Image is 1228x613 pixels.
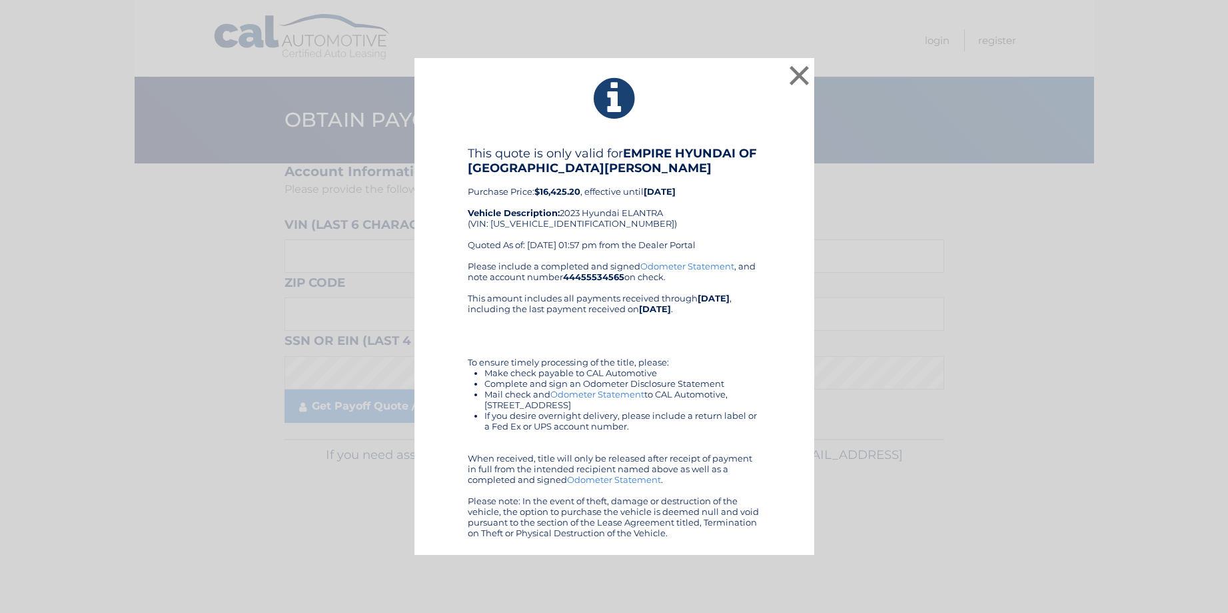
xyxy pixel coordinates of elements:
[484,410,761,432] li: If you desire overnight delivery, please include a return label or a Fed Ex or UPS account number.
[640,261,734,271] a: Odometer Statement
[786,62,813,89] button: ×
[484,368,761,378] li: Make check payable to CAL Automotive
[468,146,761,261] div: Purchase Price: , effective until 2023 Hyundai ELANTRA (VIN: [US_VEHICLE_IDENTIFICATION_NUMBER]) ...
[563,271,624,282] b: 44455534565
[484,389,761,410] li: Mail check and to CAL Automotive, [STREET_ADDRESS]
[639,303,671,314] b: [DATE]
[567,474,661,485] a: Odometer Statement
[550,389,644,400] a: Odometer Statement
[468,146,761,175] h4: This quote is only valid for
[484,378,761,389] li: Complete and sign an Odometer Disclosure Statement
[534,186,580,197] b: $16,425.20
[468,207,560,218] strong: Vehicle Description:
[468,261,761,538] div: Please include a completed and signed , and note account number on check. This amount includes al...
[698,293,730,303] b: [DATE]
[644,186,676,197] b: [DATE]
[468,146,757,175] b: EMPIRE HYUNDAI OF [GEOGRAPHIC_DATA][PERSON_NAME]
